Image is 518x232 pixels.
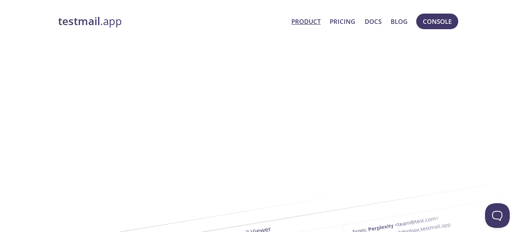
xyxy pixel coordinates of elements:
span: Never send broken e [58,111,198,132]
a: Blog [391,16,408,27]
a: Pricing [330,16,355,27]
a: Docs [365,16,382,27]
iframe: Help Scout Beacon - Open [485,203,510,228]
h1: Simple email testing [58,74,460,106]
h4: Get email addresses and mailboxes for automating with our simple APIs [58,147,259,190]
span: Console [423,16,452,27]
button: Console [416,14,458,29]
strong: testmail [58,14,100,28]
a: Product [291,16,321,27]
strong: unlimited [75,147,124,161]
strong: end-to-end tests [58,161,243,189]
a: testmail.app [58,14,285,28]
